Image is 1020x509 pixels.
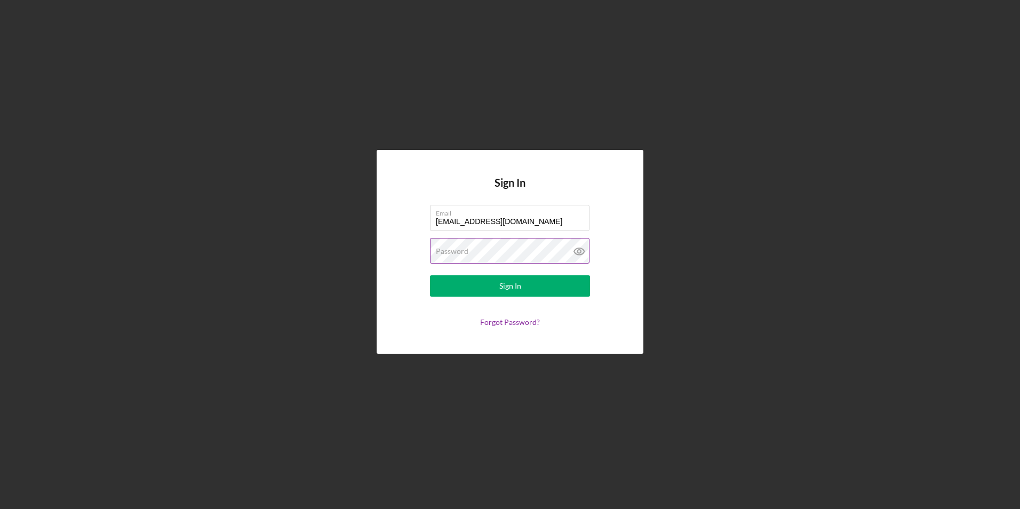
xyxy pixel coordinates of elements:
[436,247,468,256] label: Password
[480,317,540,327] a: Forgot Password?
[430,275,590,297] button: Sign In
[499,275,521,297] div: Sign In
[495,177,525,205] h4: Sign In
[436,205,589,217] label: Email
